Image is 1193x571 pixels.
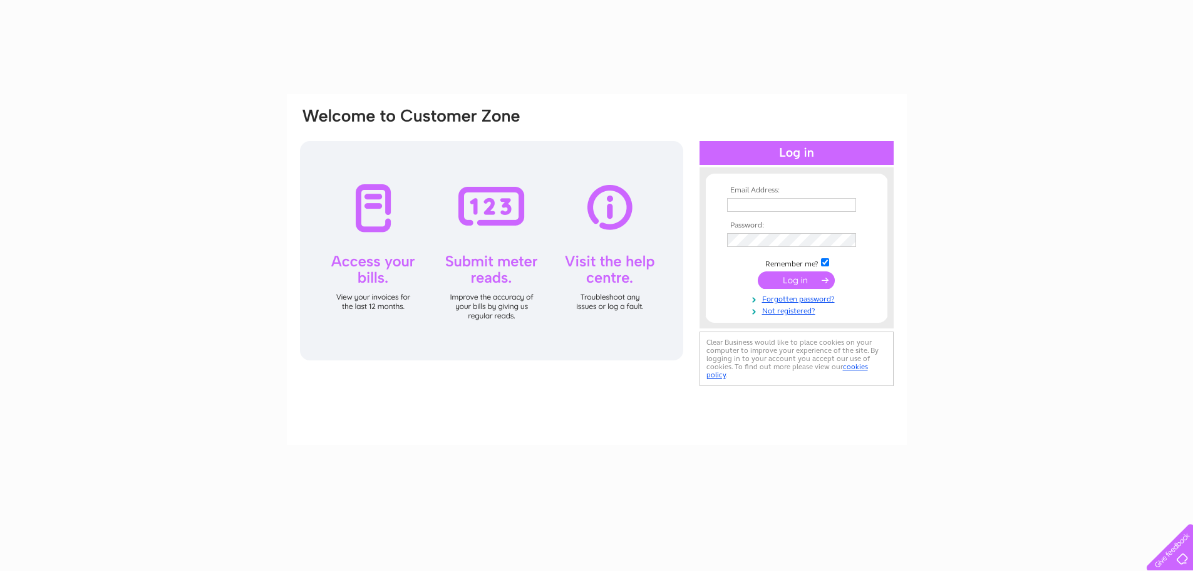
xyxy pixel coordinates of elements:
a: Not registered? [727,304,869,316]
th: Email Address: [724,186,869,195]
a: Forgotten password? [727,292,869,304]
input: Submit [758,271,835,289]
td: Remember me? [724,256,869,269]
th: Password: [724,221,869,230]
div: Clear Business would like to place cookies on your computer to improve your experience of the sit... [700,332,894,386]
a: cookies policy [706,362,868,379]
